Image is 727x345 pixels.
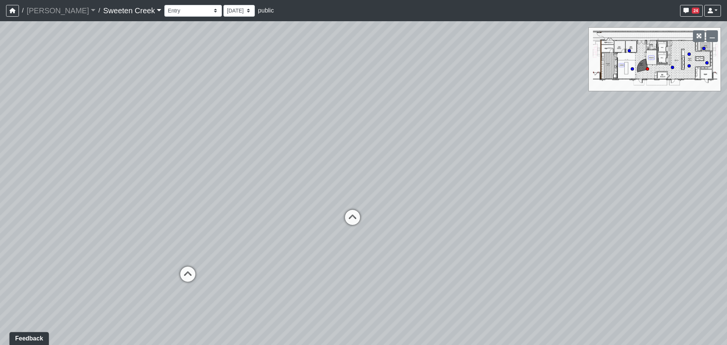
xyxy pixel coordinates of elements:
iframe: Ybug feedback widget [6,330,50,345]
span: public [258,7,274,14]
a: [PERSON_NAME] [27,3,95,18]
button: 24 [680,5,703,17]
span: 24 [692,8,699,14]
a: Sweeten Creek [103,3,161,18]
span: / [19,3,27,18]
span: / [95,3,103,18]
